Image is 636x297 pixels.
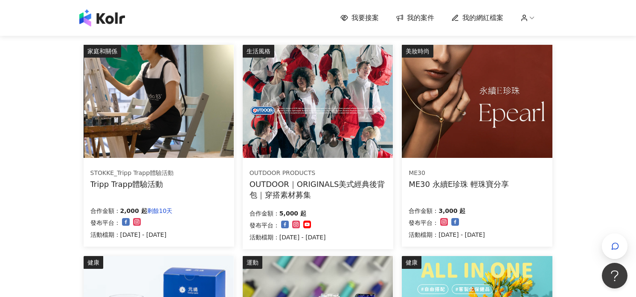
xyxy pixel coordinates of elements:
p: 3,000 起 [439,206,465,216]
p: 2,000 起 [120,206,147,216]
p: 5,000 起 [279,208,306,218]
div: 生活風格 [243,45,274,58]
p: 合作金額： [90,206,120,216]
div: ME30 永續E珍珠 輕珠寶分享 [409,179,509,189]
img: ME30 永續E珍珠 系列輕珠寶 [402,45,552,158]
img: 坐上tripp trapp、體驗專注繪畫創作 [84,45,234,158]
div: OUTDOOR PRODUCTS [250,169,386,178]
div: 健康 [402,256,421,269]
img: 【OUTDOOR】ORIGINALS美式經典後背包M [243,45,393,158]
span: 我的網紅檔案 [462,13,503,23]
div: STOKKE_Tripp Trapp體驗活動 [90,169,174,178]
a: 我的案件 [396,13,434,23]
div: OUTDOOR｜ORIGINALS美式經典後背包｜穿搭素材募集 [250,179,386,200]
p: 剩餘10天 [147,206,173,216]
p: 發布平台： [90,218,120,228]
div: 運動 [243,256,262,269]
span: 我要接案 [351,13,379,23]
span: 我的案件 [407,13,434,23]
p: 活動檔期：[DATE] - [DATE] [90,230,173,240]
div: 美妝時尚 [402,45,433,58]
div: 家庭和關係 [84,45,121,58]
p: 發布平台： [250,220,279,230]
iframe: Help Scout Beacon - Open [602,263,627,288]
p: 活動檔期：[DATE] - [DATE] [409,230,485,240]
div: 健康 [84,256,103,269]
p: 合作金額： [409,206,439,216]
img: logo [79,9,125,26]
a: 我要接案 [340,13,379,23]
div: ME30 [409,169,509,178]
p: 發布平台： [409,218,439,228]
p: 活動檔期：[DATE] - [DATE] [250,232,326,242]
p: 合作金額： [250,208,279,218]
div: Tripp Trapp體驗活動 [90,179,174,189]
a: 我的網紅檔案 [451,13,503,23]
